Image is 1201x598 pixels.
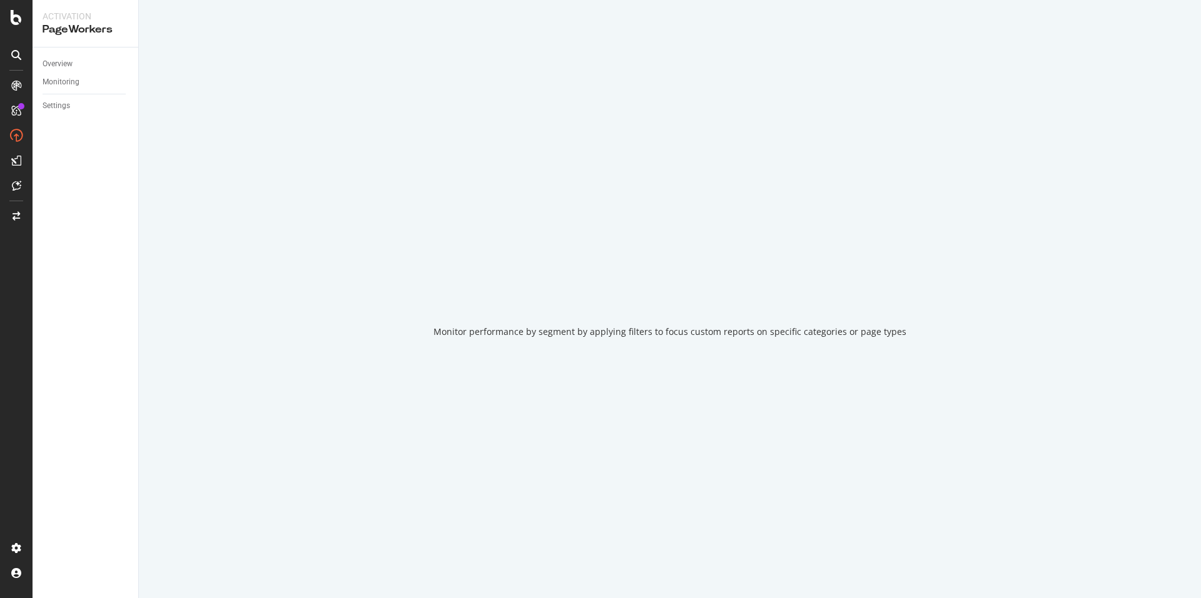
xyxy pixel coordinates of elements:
[625,261,715,306] div: animation
[43,76,129,89] a: Monitoring
[43,99,70,112] div: Settings
[43,22,128,37] div: PageWorkers
[43,99,129,112] a: Settings
[43,76,79,89] div: Monitoring
[433,326,906,338] div: Monitor performance by segment by applying filters to focus custom reports on specific categories...
[43,57,129,71] a: Overview
[43,10,128,22] div: Activation
[43,57,73,71] div: Overview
